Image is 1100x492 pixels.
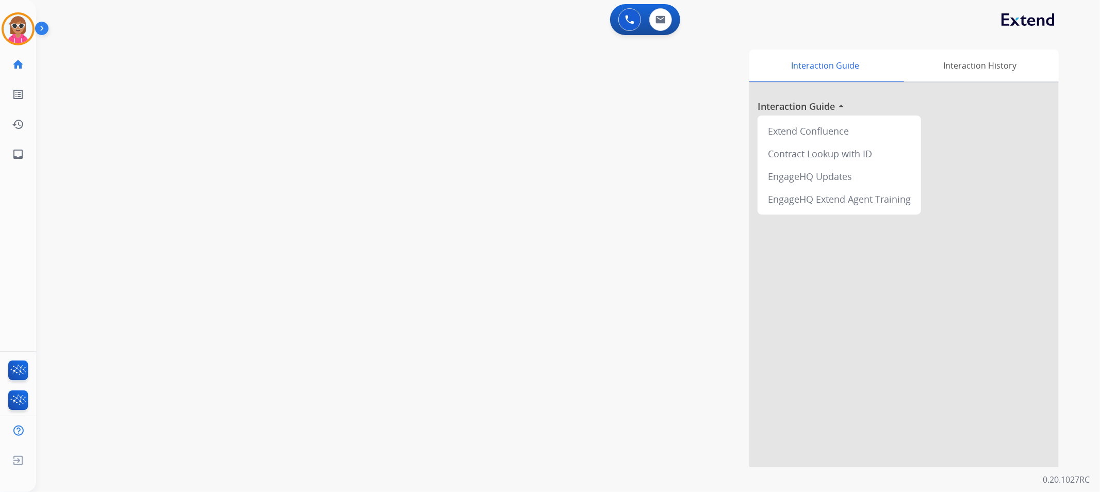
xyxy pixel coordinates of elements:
img: avatar [4,14,32,43]
div: EngageHQ Updates [762,165,917,188]
mat-icon: list_alt [12,88,24,101]
div: EngageHQ Extend Agent Training [762,188,917,210]
mat-icon: inbox [12,148,24,160]
div: Interaction History [901,50,1059,81]
mat-icon: home [12,58,24,71]
mat-icon: history [12,118,24,130]
div: Contract Lookup with ID [762,142,917,165]
div: Interaction Guide [749,50,901,81]
div: Extend Confluence [762,120,917,142]
p: 0.20.1027RC [1043,473,1090,486]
